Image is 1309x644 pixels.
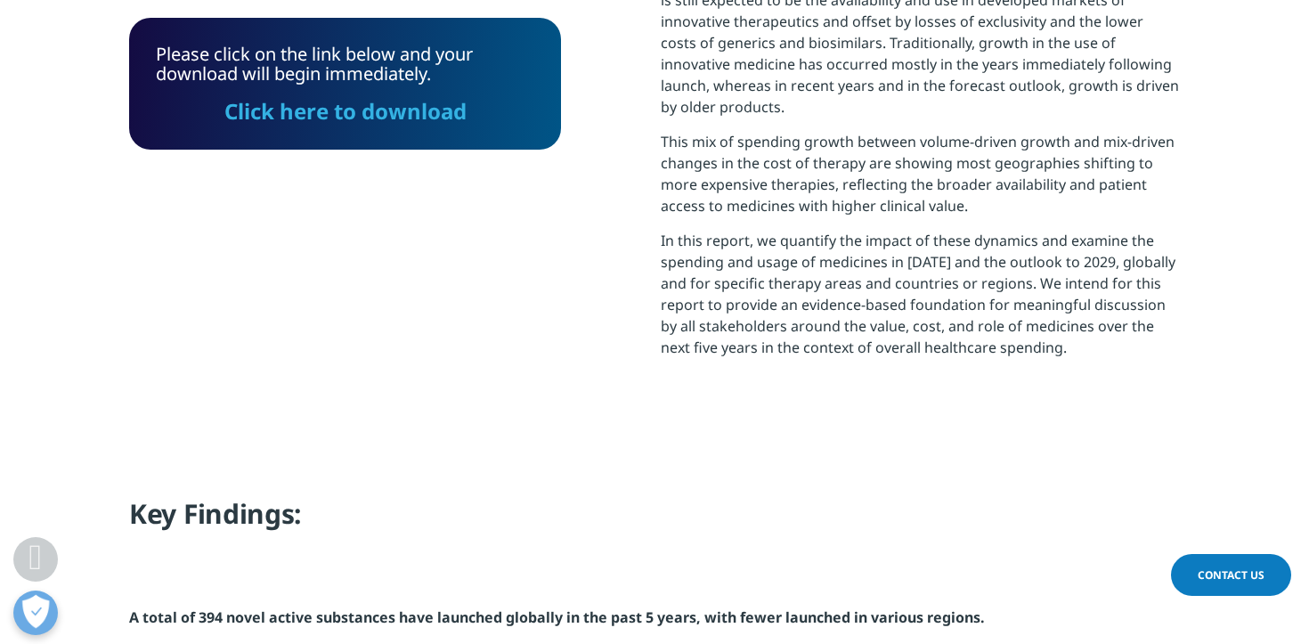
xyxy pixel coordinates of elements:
[129,607,985,627] strong: A total of 394 novel active substances have launched globally in the past 5 years, with fewer lau...
[661,230,1180,371] p: In this report, we quantify the impact of these dynamics and examine the spending and usage of me...
[129,496,1180,545] h4: Key Findings:
[224,96,467,126] a: Click here to download
[1171,554,1291,596] a: Contact Us
[13,591,58,635] button: Open Preferences
[1198,567,1264,583] span: Contact Us
[156,45,534,123] div: Please click on the link below and your download will begin immediately.
[661,131,1180,230] p: This mix of spending growth between volume-driven growth and mix-driven changes in the cost of th...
